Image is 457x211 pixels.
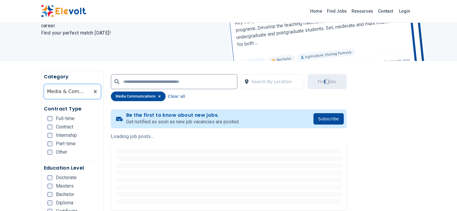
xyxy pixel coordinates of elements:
a: Contact [376,6,395,16]
input: Masters [47,184,52,188]
input: Part-time [47,141,52,146]
a: Home [308,6,324,16]
input: Bachelor [47,192,52,197]
span: Contract [56,125,73,129]
h4: Be the first to know about new jobs. [126,112,239,118]
button: Subscribe [313,113,344,125]
input: Internship [47,133,52,138]
button: Clear all [168,92,185,101]
input: Other [47,150,52,155]
h5: Category [44,73,101,80]
iframe: Chat Widget [427,182,457,211]
input: Doctorate [47,175,52,180]
p: Get notified as soon as new job vacancies are posted. [126,118,239,125]
a: Find Jobs [324,6,349,16]
input: Contract [47,125,52,129]
span: Full-time [56,116,75,121]
span: Masters [56,184,74,188]
h5: Contract Type [44,105,101,113]
input: Full-time [47,116,52,121]
span: Part-time [56,141,76,146]
input: Diploma [47,200,52,205]
img: Elevolt [41,5,86,17]
a: Resources [349,6,376,16]
span: Bachelor [56,192,74,197]
div: media communications [111,92,166,101]
h5: Education Level [44,164,101,172]
span: Other [56,150,67,155]
span: Doctorate [56,175,77,180]
a: Login [395,5,414,17]
p: Loading job posts... [111,133,346,140]
span: Diploma [56,200,73,205]
div: Loading... [324,78,331,85]
button: Find JobsLoading... [308,74,346,89]
h2: Explore exciting roles with leading companies and take the next big step in your career. Find you... [41,15,221,37]
span: Internship [56,133,77,138]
